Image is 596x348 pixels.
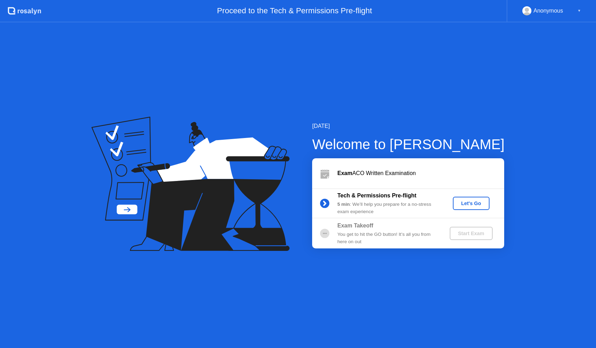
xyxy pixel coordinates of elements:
div: Welcome to [PERSON_NAME] [312,134,505,155]
div: ▼ [577,6,581,15]
button: Let's Go [453,197,490,210]
div: Start Exam [452,231,490,236]
div: Anonymous [534,6,563,15]
b: Exam Takeoff [337,223,373,229]
div: [DATE] [312,122,505,130]
b: 5 min [337,202,350,207]
div: Let's Go [456,201,487,206]
div: : We’ll help you prepare for a no-stress exam experience [337,201,438,215]
b: Tech & Permissions Pre-flight [337,193,416,198]
div: ACO Written Examination [337,169,504,177]
button: Start Exam [450,227,493,240]
div: You get to hit the GO button! It’s all you from here on out [337,231,438,245]
b: Exam [337,170,352,176]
